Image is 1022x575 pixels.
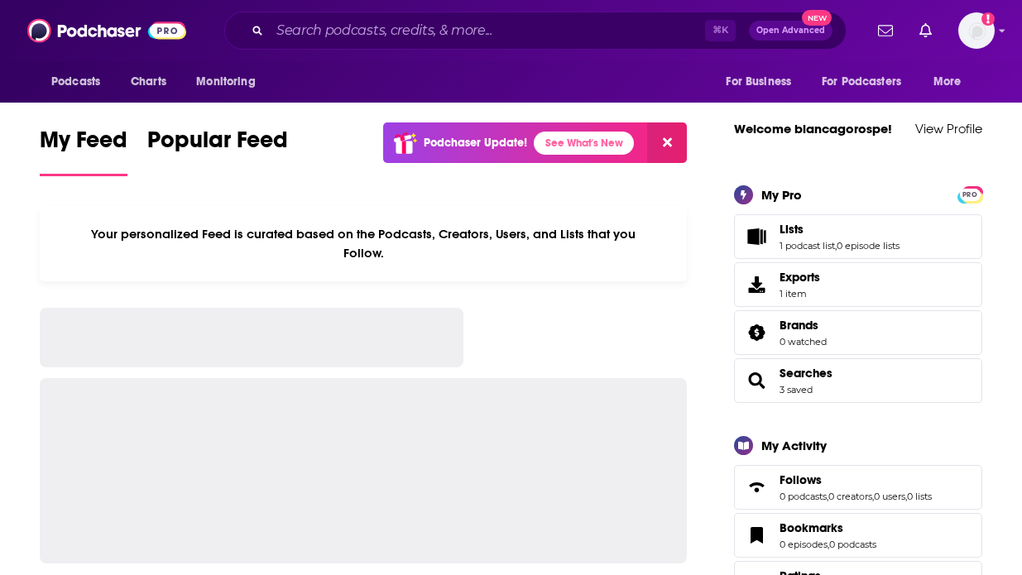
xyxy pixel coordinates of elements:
a: 0 lists [907,491,932,502]
img: Podchaser - Follow, Share and Rate Podcasts [27,15,186,46]
span: , [828,539,829,550]
a: Bookmarks [780,520,876,535]
span: Brands [780,318,818,333]
span: ⌘ K [705,20,736,41]
span: Podcasts [51,70,100,93]
button: Open AdvancedNew [749,21,832,41]
input: Search podcasts, credits, & more... [270,17,705,44]
a: See What's New [534,132,634,155]
div: Search podcasts, credits, & more... [224,12,847,50]
a: Exports [734,262,982,307]
a: Show notifications dropdown [913,17,938,45]
div: My Pro [761,187,802,203]
a: Follows [780,472,932,487]
button: open menu [922,66,982,98]
span: Follows [734,465,982,510]
button: open menu [714,66,812,98]
a: Popular Feed [147,126,288,176]
a: 0 watched [780,336,827,347]
a: PRO [960,187,980,199]
a: Brands [740,321,773,344]
span: For Podcasters [822,70,901,93]
span: More [933,70,962,93]
a: My Feed [40,126,127,176]
a: 0 creators [828,491,872,502]
span: New [802,10,832,26]
span: Lists [780,222,804,237]
a: Show notifications dropdown [871,17,900,45]
span: , [872,491,874,502]
button: open menu [185,66,276,98]
a: Lists [780,222,900,237]
span: Bookmarks [780,520,843,535]
a: 0 episode lists [837,240,900,252]
span: Bookmarks [734,513,982,558]
span: , [835,240,837,252]
div: Your personalized Feed is curated based on the Podcasts, Creators, Users, and Lists that you Follow. [40,206,687,281]
span: Monitoring [196,70,255,93]
a: 0 podcasts [829,539,876,550]
a: 1 podcast list [780,240,835,252]
span: PRO [960,189,980,201]
a: 0 episodes [780,539,828,550]
a: Searches [780,366,832,381]
span: , [905,491,907,502]
a: 0 users [874,491,905,502]
span: Open Advanced [756,26,825,35]
span: My Feed [40,126,127,164]
span: 1 item [780,288,820,299]
svg: Add a profile image [981,12,995,26]
img: User Profile [958,12,995,49]
button: open menu [811,66,925,98]
span: Logged in as biancagorospe [958,12,995,49]
span: Lists [734,214,982,259]
span: Exports [780,270,820,285]
button: open menu [40,66,122,98]
span: Brands [734,310,982,355]
a: Charts [120,66,176,98]
div: My Activity [761,438,827,453]
a: 3 saved [780,384,813,395]
span: For Business [726,70,791,93]
a: Lists [740,225,773,248]
p: Podchaser Update! [424,136,527,150]
a: Welcome biancagorospe! [734,121,892,137]
a: Brands [780,318,827,333]
a: Bookmarks [740,524,773,547]
button: Show profile menu [958,12,995,49]
span: Searches [734,358,982,403]
a: View Profile [915,121,982,137]
span: , [827,491,828,502]
a: Searches [740,369,773,392]
a: Follows [740,476,773,499]
span: Charts [131,70,166,93]
a: 0 podcasts [780,491,827,502]
span: Follows [780,472,822,487]
span: Exports [740,273,773,296]
span: Popular Feed [147,126,288,164]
